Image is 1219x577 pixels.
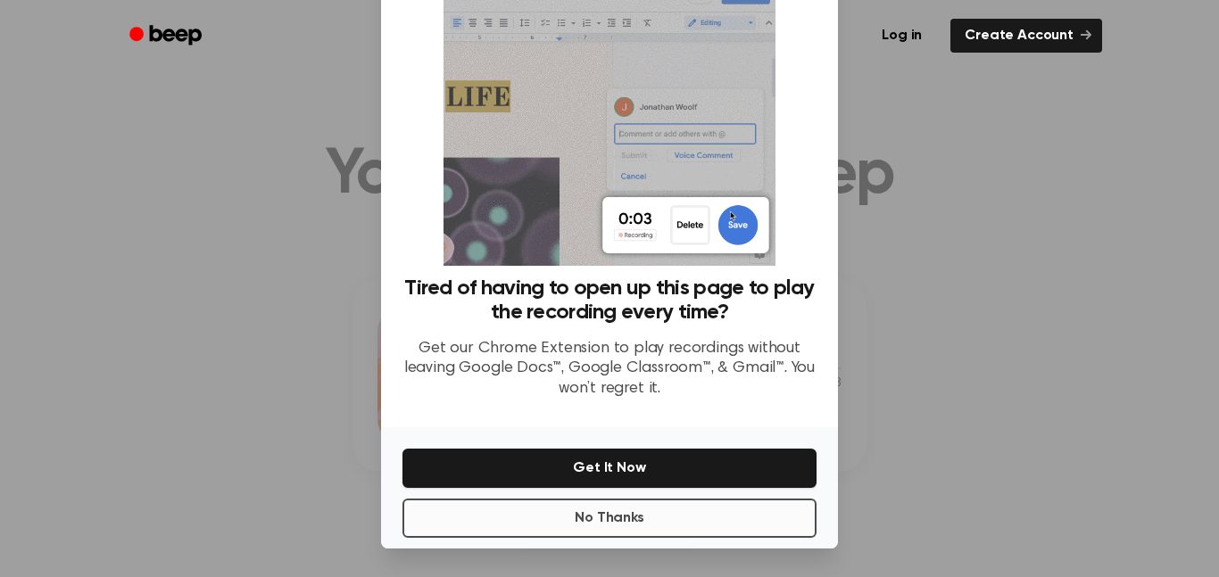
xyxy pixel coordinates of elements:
[402,339,817,400] p: Get our Chrome Extension to play recordings without leaving Google Docs™, Google Classroom™, & Gm...
[402,276,817,325] h3: Tired of having to open up this page to play the recording every time?
[864,15,940,56] a: Log in
[950,19,1102,53] a: Create Account
[402,499,817,538] button: No Thanks
[117,19,218,54] a: Beep
[402,449,817,488] button: Get It Now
